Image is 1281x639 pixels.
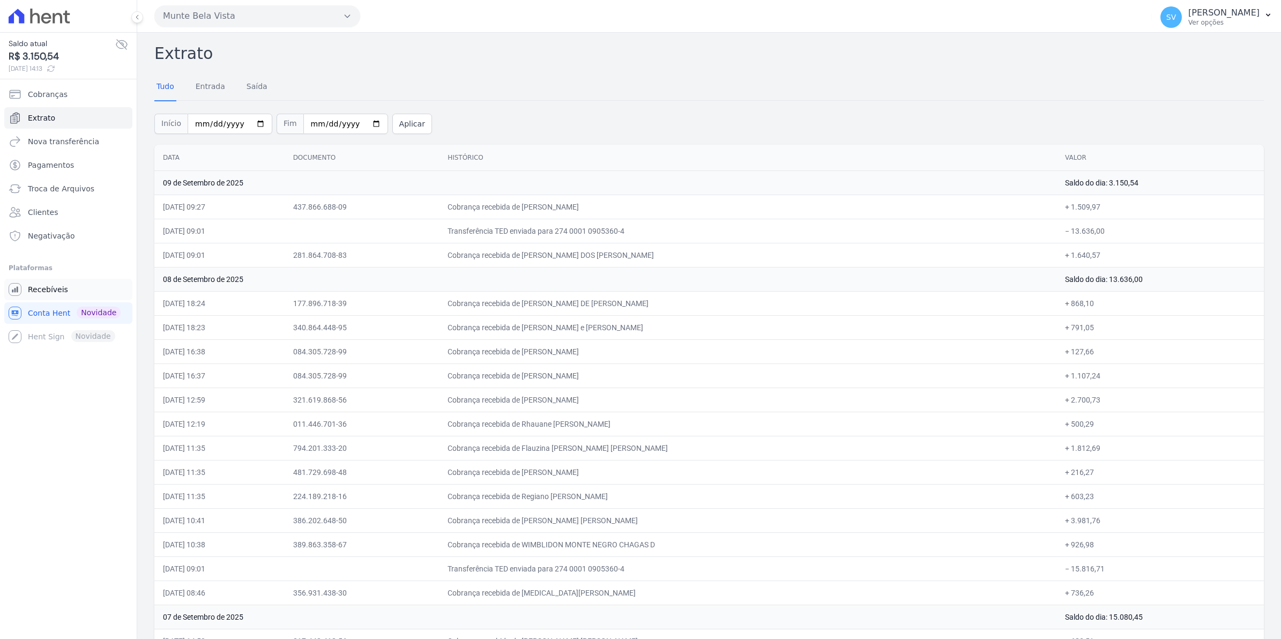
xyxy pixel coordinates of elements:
p: [PERSON_NAME] [1188,8,1260,18]
td: 386.202.648-50 [285,508,440,532]
td: 794.201.333-20 [285,436,440,460]
a: Negativação [4,225,132,247]
td: 084.305.728-99 [285,339,440,363]
h2: Extrato [154,41,1264,65]
td: Cobrança recebida de [PERSON_NAME] [439,363,1056,388]
a: Troca de Arquivos [4,178,132,199]
td: 481.729.698-48 [285,460,440,484]
td: 321.619.868-56 [285,388,440,412]
td: + 736,26 [1056,581,1264,605]
td: Cobrança recebida de [PERSON_NAME] [439,339,1056,363]
a: Nova transferência [4,131,132,152]
td: + 127,66 [1056,339,1264,363]
td: Cobrança recebida de Regiano [PERSON_NAME] [439,484,1056,508]
td: + 1.812,69 [1056,436,1264,460]
td: [DATE] 08:46 [154,581,285,605]
span: Novidade [77,307,121,318]
td: 224.189.218-16 [285,484,440,508]
span: Troca de Arquivos [28,183,94,194]
td: Cobrança recebida de [MEDICAL_DATA][PERSON_NAME] [439,581,1056,605]
td: Cobrança recebida de [PERSON_NAME] DE [PERSON_NAME] [439,291,1056,315]
td: [DATE] 11:35 [154,484,285,508]
a: Conta Hent Novidade [4,302,132,324]
td: 389.863.358-67 [285,532,440,556]
td: [DATE] 10:41 [154,508,285,532]
td: [DATE] 09:01 [154,243,285,267]
td: − 15.816,71 [1056,556,1264,581]
span: Recebíveis [28,284,68,295]
td: [DATE] 16:37 [154,363,285,388]
span: R$ 3.150,54 [9,49,115,64]
td: + 868,10 [1056,291,1264,315]
th: Histórico [439,145,1056,171]
a: Recebíveis [4,279,132,300]
td: 09 de Setembro de 2025 [154,170,1056,195]
td: Transferência TED enviada para 274 0001 0905360-4 [439,219,1056,243]
td: + 1.640,57 [1056,243,1264,267]
td: + 1.107,24 [1056,363,1264,388]
td: Cobrança recebida de WIMBLIDON MONTE NEGRO CHAGAS D [439,532,1056,556]
td: Cobrança recebida de Rhauane [PERSON_NAME] [439,412,1056,436]
span: Cobranças [28,89,68,100]
td: + 500,29 [1056,412,1264,436]
td: [DATE] 09:27 [154,195,285,219]
td: + 2.700,73 [1056,388,1264,412]
a: Tudo [154,73,176,101]
td: 07 de Setembro de 2025 [154,605,1056,629]
span: Pagamentos [28,160,74,170]
a: Extrato [4,107,132,129]
span: [DATE] 14:13 [9,64,115,73]
td: [DATE] 11:35 [154,460,285,484]
a: Cobranças [4,84,132,105]
span: Fim [277,114,303,134]
td: [DATE] 16:38 [154,339,285,363]
td: Cobrança recebida de [PERSON_NAME] [PERSON_NAME] [439,508,1056,532]
td: Cobrança recebida de Flauzina [PERSON_NAME] [PERSON_NAME] [439,436,1056,460]
span: Início [154,114,188,134]
td: Cobrança recebida de [PERSON_NAME] DOS [PERSON_NAME] [439,243,1056,267]
td: 437.866.688-09 [285,195,440,219]
td: − 13.636,00 [1056,219,1264,243]
th: Data [154,145,285,171]
button: Aplicar [392,114,432,134]
td: + 603,23 [1056,484,1264,508]
span: Conta Hent [28,308,70,318]
td: 011.446.701-36 [285,412,440,436]
td: [DATE] 12:59 [154,388,285,412]
span: SV [1166,13,1176,21]
a: Saída [244,73,270,101]
span: Nova transferência [28,136,99,147]
td: Cobrança recebida de [PERSON_NAME] [439,195,1056,219]
td: 08 de Setembro de 2025 [154,267,1056,291]
td: [DATE] 10:38 [154,532,285,556]
td: [DATE] 18:23 [154,315,285,339]
td: + 926,98 [1056,532,1264,556]
td: Saldo do dia: 3.150,54 [1056,170,1264,195]
th: Documento [285,145,440,171]
p: Ver opções [1188,18,1260,27]
td: + 216,27 [1056,460,1264,484]
td: 356.931.438-30 [285,581,440,605]
td: 084.305.728-99 [285,363,440,388]
td: 340.864.448-95 [285,315,440,339]
button: SV [PERSON_NAME] Ver opções [1152,2,1281,32]
span: Extrato [28,113,55,123]
span: Saldo atual [9,38,115,49]
td: + 791,05 [1056,315,1264,339]
td: [DATE] 09:01 [154,219,285,243]
a: Pagamentos [4,154,132,176]
td: Cobrança recebida de [PERSON_NAME] e [PERSON_NAME] [439,315,1056,339]
td: Saldo do dia: 15.080,45 [1056,605,1264,629]
td: [DATE] 11:35 [154,436,285,460]
td: [DATE] 18:24 [154,291,285,315]
td: [DATE] 12:19 [154,412,285,436]
th: Valor [1056,145,1264,171]
a: Clientes [4,202,132,223]
td: 281.864.708-83 [285,243,440,267]
td: [DATE] 09:01 [154,556,285,581]
td: Cobrança recebida de [PERSON_NAME] [439,388,1056,412]
td: + 1.509,97 [1056,195,1264,219]
span: Clientes [28,207,58,218]
nav: Sidebar [9,84,128,347]
button: Munte Bela Vista [154,5,360,27]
